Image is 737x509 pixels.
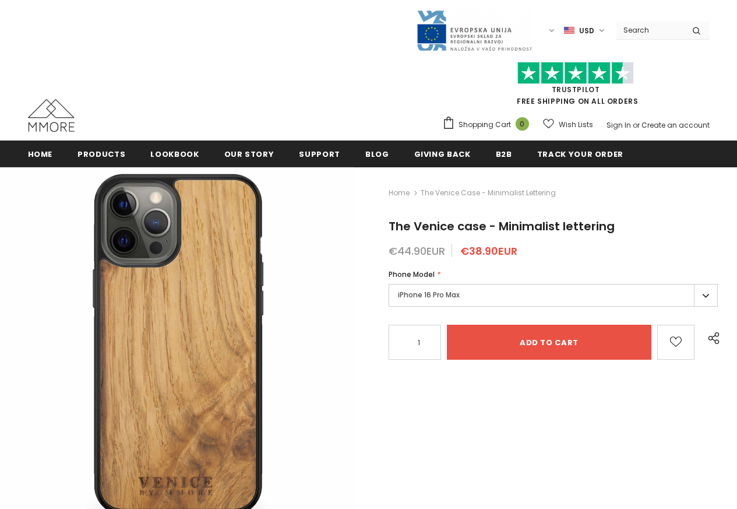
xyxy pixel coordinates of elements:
span: Blog [365,149,389,160]
a: support [299,141,340,167]
a: Home [28,141,53,167]
img: MMORE Cases [28,99,75,132]
a: Blog [365,141,389,167]
a: Products [77,141,125,167]
a: Lookbook [150,141,199,167]
span: Products [77,149,125,160]
a: Sign In [606,120,631,130]
a: Javni Razpis [416,25,533,35]
span: B2B [496,149,512,160]
a: Create an account [641,120,710,130]
img: Javni Razpis [416,9,533,52]
span: 0 [516,117,529,131]
a: B2B [496,141,512,167]
span: USD [579,25,594,37]
span: support [299,149,340,160]
img: USD [564,26,574,36]
a: Wish Lists [543,114,593,135]
span: or [633,120,640,130]
span: Giving back [414,149,471,160]
a: Giving back [414,141,471,167]
span: FREE SHIPPING ON ALL ORDERS [442,67,710,106]
input: Search Site [616,22,683,38]
span: Our Story [224,149,274,160]
img: Trust Pilot Stars [517,62,634,85]
a: Track your order [537,141,623,167]
span: Home [28,149,53,160]
a: Our Story [224,141,274,167]
span: €44.90EUR [389,244,445,258]
label: iPhone 16 Pro Max [389,284,718,307]
span: The Venice case - Minimalist lettering [421,186,556,200]
span: The Venice case - Minimalist lettering [389,218,615,234]
span: Shopping Cart [459,119,511,131]
a: Home [389,186,410,200]
span: Lookbook [150,149,199,160]
span: Phone Model [389,269,435,279]
input: Add to cart [447,325,651,360]
span: €38.90EUR [460,244,517,258]
a: Shopping Cart 0 [442,116,535,134]
span: Wish Lists [559,119,593,131]
a: Trustpilot [552,85,600,94]
span: Track your order [537,149,623,160]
